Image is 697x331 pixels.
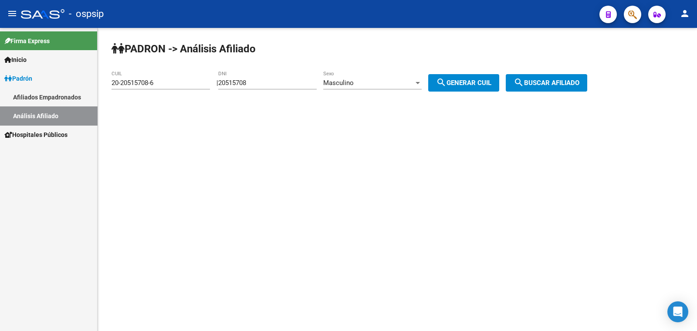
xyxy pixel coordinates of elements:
span: Inicio [4,55,27,65]
span: Padrón [4,74,32,83]
mat-icon: menu [7,8,17,19]
span: Masculino [323,79,354,87]
div: | [217,79,506,87]
span: Generar CUIL [436,79,491,87]
mat-icon: search [436,77,447,88]
button: Buscar afiliado [506,74,587,92]
div: Open Intercom Messenger [667,301,688,322]
span: Hospitales Públicos [4,130,68,140]
mat-icon: person [680,8,690,19]
mat-icon: search [514,77,524,88]
span: Buscar afiliado [514,79,579,87]
strong: PADRON -> Análisis Afiliado [112,43,256,55]
span: - ospsip [69,4,104,24]
span: Firma Express [4,36,50,46]
button: Generar CUIL [428,74,499,92]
